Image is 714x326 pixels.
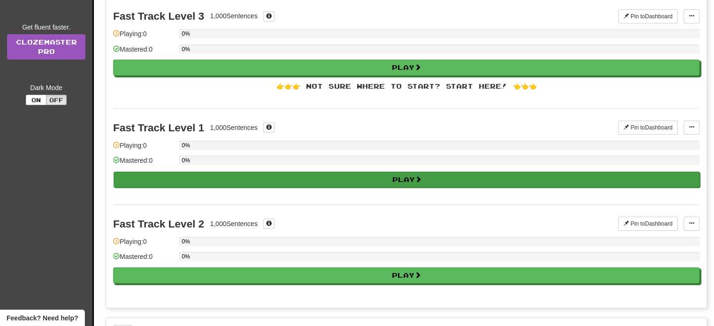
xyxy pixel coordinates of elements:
button: On [26,95,46,105]
div: Mastered: 0 [113,156,174,171]
button: Pin toDashboard [618,217,678,231]
div: Fast Track Level 1 [113,122,204,134]
button: Play [113,60,699,76]
div: 👉👉👉 Not sure where to start? Start here! 👈👈👈 [113,82,699,91]
span: Open feedback widget [7,313,78,323]
div: Playing: 0 [113,237,174,252]
button: Pin toDashboard [618,121,678,135]
div: Get fluent faster. [7,23,85,32]
div: Fast Track Level 3 [113,10,204,22]
div: 1,000 Sentences [210,11,257,21]
div: Dark Mode [7,83,85,92]
div: 1,000 Sentences [210,123,257,132]
button: Pin toDashboard [618,9,678,23]
button: Play [113,267,699,283]
a: ClozemasterPro [7,34,85,60]
div: Playing: 0 [113,29,174,45]
div: Playing: 0 [113,141,174,156]
div: Fast Track Level 2 [113,218,204,230]
button: Play [114,172,700,188]
button: Off [46,95,67,105]
div: Mastered: 0 [113,45,174,60]
div: Mastered: 0 [113,252,174,267]
div: 1,000 Sentences [210,219,257,228]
